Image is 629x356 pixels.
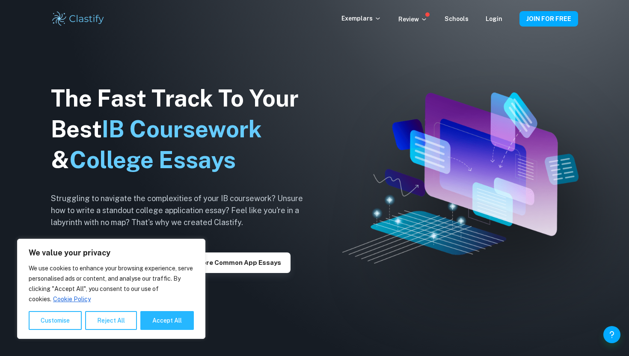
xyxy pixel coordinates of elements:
[51,193,316,228] h6: Struggling to navigate the complexities of your IB coursework? Unsure how to write a standout col...
[445,15,469,22] a: Schools
[17,239,205,339] div: We value your privacy
[53,295,91,303] a: Cookie Policy
[603,326,620,343] button: Help and Feedback
[179,252,291,273] button: Explore Common App essays
[342,92,579,263] img: Clastify hero
[140,311,194,330] button: Accept All
[519,11,578,27] button: JOIN FOR FREE
[29,311,82,330] button: Customise
[341,14,381,23] p: Exemplars
[179,258,291,266] a: Explore Common App essays
[102,116,262,142] span: IB Coursework
[85,311,137,330] button: Reject All
[51,10,105,27] img: Clastify logo
[69,146,236,173] span: College Essays
[51,83,316,175] h1: The Fast Track To Your Best &
[29,248,194,258] p: We value your privacy
[486,15,502,22] a: Login
[398,15,427,24] p: Review
[29,263,194,304] p: We use cookies to enhance your browsing experience, serve personalised ads or content, and analys...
